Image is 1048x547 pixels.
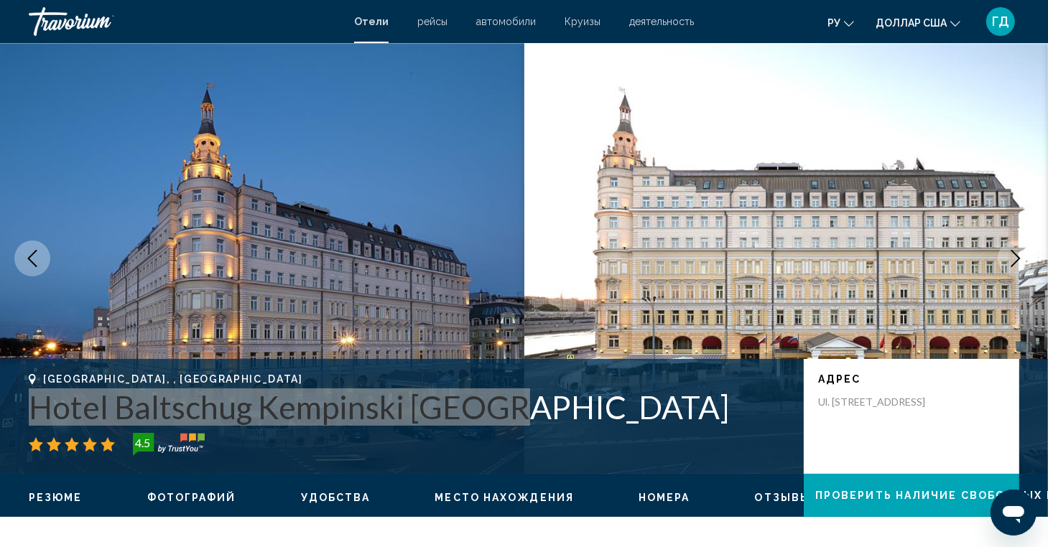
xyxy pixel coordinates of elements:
a: Травориум [29,7,340,36]
a: деятельность [629,16,694,27]
button: Previous image [14,240,50,276]
span: [GEOGRAPHIC_DATA], , [GEOGRAPHIC_DATA] [43,373,303,385]
button: Next image [998,240,1034,276]
button: Место нахождения [435,491,574,504]
button: Изменить валюту [876,12,960,33]
span: Резюме [29,492,83,503]
button: Изменить язык [827,12,854,33]
button: Удобства [301,491,371,504]
p: Ul. [STREET_ADDRESS] [818,396,933,408]
span: Номера [639,492,690,503]
img: trustyou-badge-hor.svg [133,433,205,456]
button: Отзывы [755,491,812,504]
button: Проверить наличие свободных мест [804,474,1019,517]
span: Отзывы [755,492,812,503]
font: ГД [992,14,1009,29]
a: Круизы [565,16,600,27]
iframe: Кнопка запуска окна обмена сообщениями [991,490,1037,536]
p: адрес [818,373,1005,385]
button: Номера [639,491,690,504]
span: Место нахождения [435,492,574,503]
h1: Hotel Baltschug Kempinski [GEOGRAPHIC_DATA] [29,388,789,426]
a: Отели [354,16,389,27]
span: Фотографий [147,492,236,503]
button: Резюме [29,491,83,504]
a: рейсы [417,16,448,27]
button: Фотографий [147,491,236,504]
button: Меню пользователя [982,6,1019,37]
font: доллар США [876,17,947,29]
span: Удобства [301,492,371,503]
font: ру [827,17,840,29]
a: автомобили [476,16,536,27]
div: 4.5 [129,434,157,452]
